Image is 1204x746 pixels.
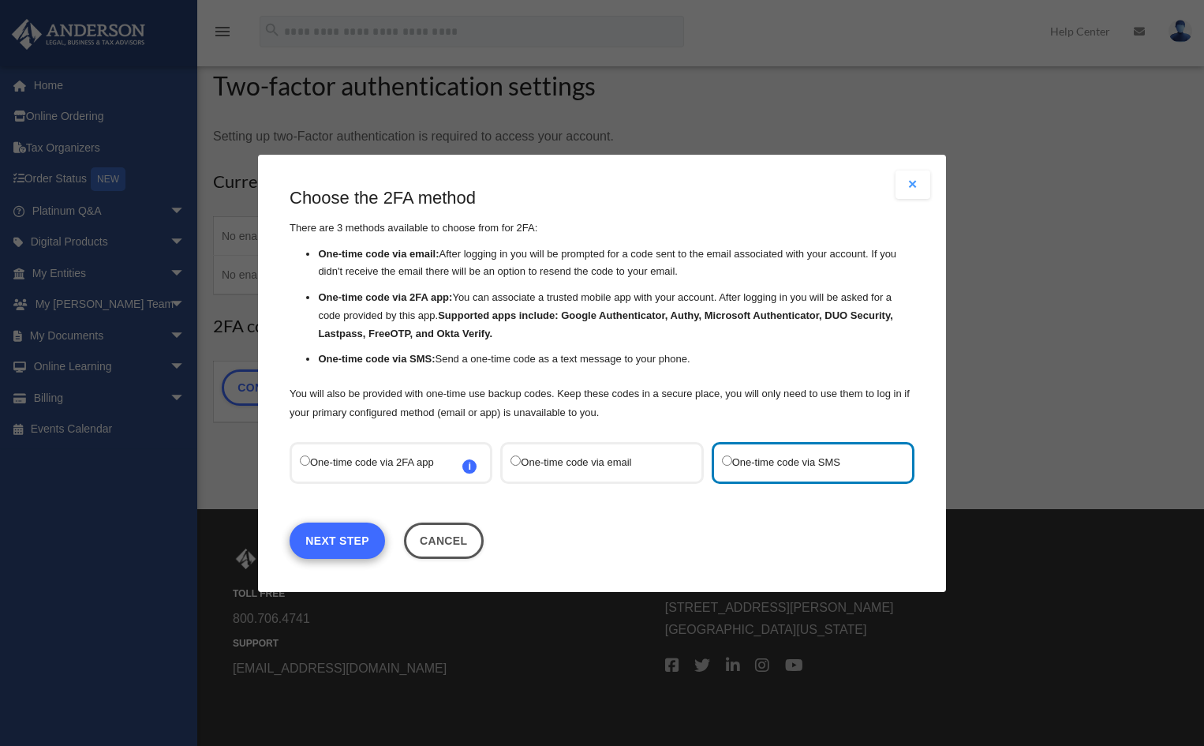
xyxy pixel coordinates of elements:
[290,384,914,422] p: You will also be provided with one-time use backup codes. Keep these codes in a secure place, you...
[290,186,914,422] div: There are 3 methods available to choose from for 2FA:
[510,455,521,465] input: One-time code via email
[462,459,477,473] span: i
[318,291,452,303] strong: One-time code via 2FA app:
[318,351,914,369] li: Send a one-time code as a text message to your phone.
[290,522,385,558] a: Next Step
[318,353,435,365] strong: One-time code via SMS:
[300,455,310,465] input: One-time code via 2FA appi
[722,452,888,473] label: One-time code via SMS
[290,186,914,211] h3: Choose the 2FA method
[318,247,439,259] strong: One-time code via email:
[404,522,484,558] button: Close this dialog window
[510,452,677,473] label: One-time code via email
[318,289,914,343] li: You can associate a trusted mobile app with your account. After logging in you will be asked for ...
[318,245,914,281] li: After logging in you will be prompted for a code sent to the email associated with your account. ...
[318,309,892,339] strong: Supported apps include: Google Authenticator, Authy, Microsoft Authenticator, DUO Security, Lastp...
[722,455,732,465] input: One-time code via SMS
[896,171,930,199] button: Close modal
[300,452,466,473] label: One-time code via 2FA app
